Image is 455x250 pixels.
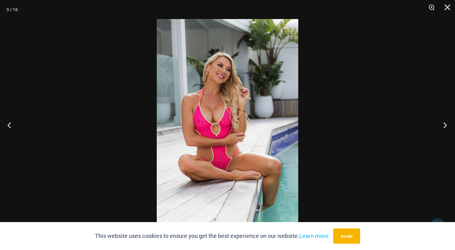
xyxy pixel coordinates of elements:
[157,19,298,231] img: Bubble Mesh Highlight Pink 819 One Piece 04
[95,231,328,241] p: This website uses cookies to ensure you get the best experience on our website.
[6,5,18,14] div: 3 / 16
[333,228,360,244] button: Accept
[299,232,328,240] a: Learn more
[431,109,455,141] button: Next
